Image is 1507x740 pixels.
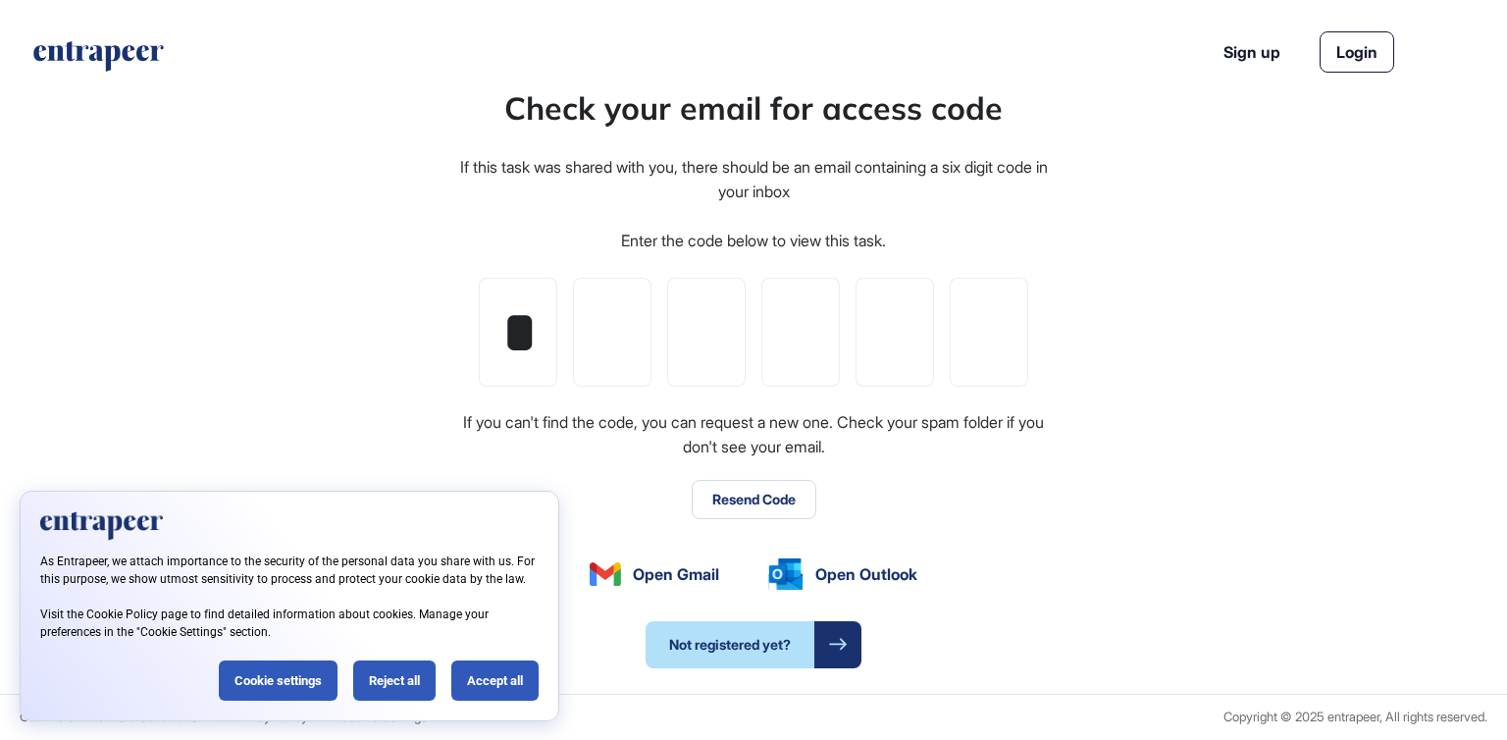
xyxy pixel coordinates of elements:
span: Open Gmail [633,562,719,586]
div: If you can't find the code, you can request a new one. Check your spam folder if you don't see yo... [457,410,1050,460]
button: Resend Code [692,480,816,519]
div: If this task was shared with you, there should be an email containing a six digit code in your inbox [457,155,1050,205]
a: Commercial Terms & Conditions [20,710,197,724]
span: Not registered yet? [646,621,814,668]
div: Check your email for access code [504,84,1003,132]
a: entrapeer-logo [31,41,166,79]
span: Open Outlook [815,562,917,586]
a: Open Gmail [590,562,719,586]
a: Open Outlook [768,558,917,590]
div: Copyright © 2025 entrapeer, All rights reserved. [1223,710,1487,724]
div: Enter the code below to view this task. [621,229,886,254]
a: Not registered yet? [646,621,861,668]
a: Login [1320,31,1394,73]
a: Sign up [1223,40,1280,64]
